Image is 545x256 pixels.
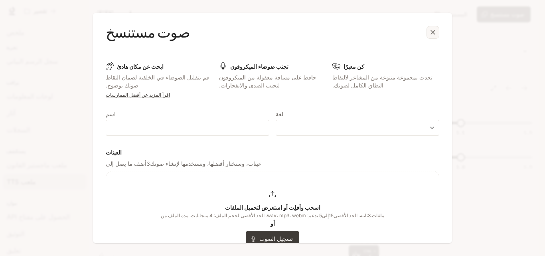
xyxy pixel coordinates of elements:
[117,63,164,70] font: ابحث عن مكان هادئ
[334,212,368,218] font: ثانية. الحد الأقصى
[329,212,334,218] font: 15
[319,212,322,218] font: 5
[106,92,170,98] a: اقرأ المزيد عن أفضل الممارسات
[371,212,384,218] font: ملفات.
[146,160,150,167] font: 3
[344,63,364,70] font: كن معبرًا
[106,111,116,117] font: اسم
[332,74,432,89] font: تحدث بمجموعة متنوعة من المشاعر لالتقاط النطاق الكامل لصوتك.
[219,74,316,89] font: حافظ على مسافة معقولة من الميكروفون لتجنب الصدى والانفجارات.
[230,63,288,70] font: تجنب ضوضاء الميكروفون
[276,124,439,132] div: ​
[225,204,320,211] font: اسحب وأفلِت أو استعرض لتحميل الملفات
[246,231,299,247] button: تسجيل الصوت
[106,160,146,167] font: أضف ما يصل إلى
[150,160,261,167] font: عينات، وسنختار أفضلها، ونستخدمها لإنشاء صوتك
[322,212,329,218] font: إلى
[106,149,122,156] font: العينات
[161,212,318,218] font: يدعم: wav، mp3، webm. الحد الأقصى لحجم الملف: 4 ميجابايت. مدة الملف من
[368,212,371,218] font: 3
[106,74,209,89] font: قم بتقليل الضوضاء في الخلفية لضمان التقاط صوتك بوضوح.
[259,235,293,242] font: تسجيل الصوت
[276,111,283,117] font: لغة
[106,23,190,42] font: صوت مستنسخ
[271,220,275,227] font: أو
